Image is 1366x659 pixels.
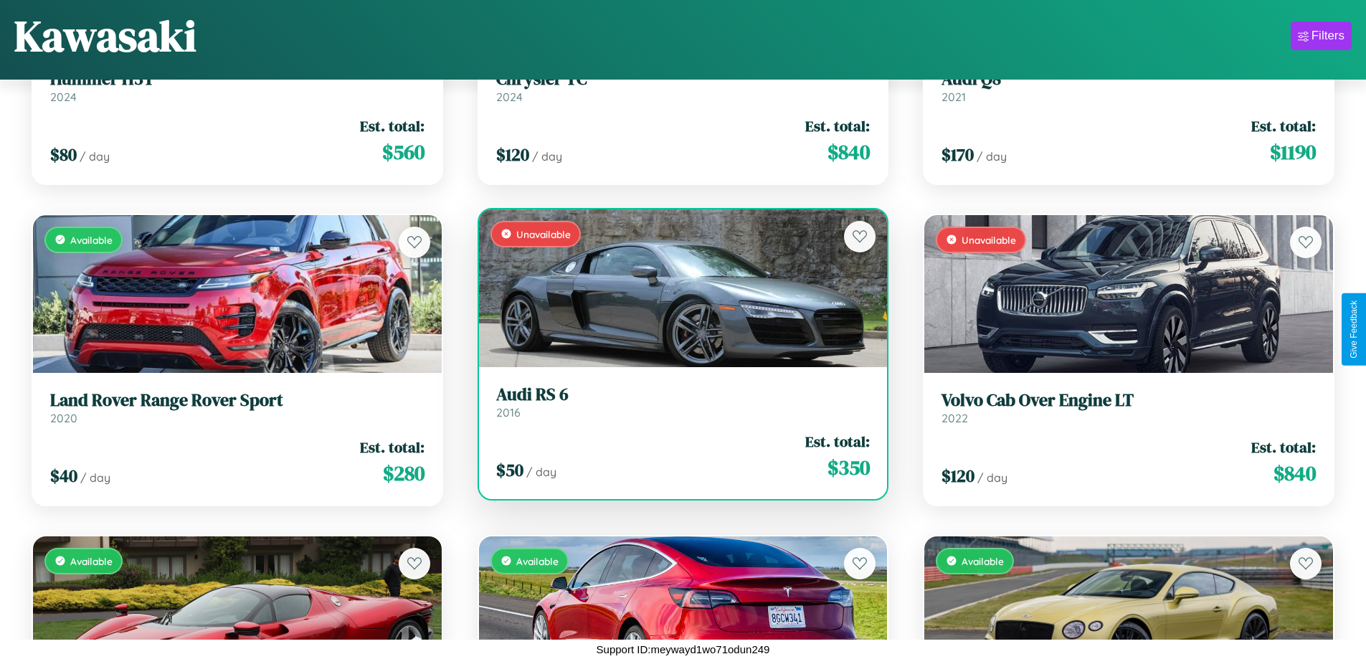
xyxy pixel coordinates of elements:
span: Est. total: [1251,115,1316,136]
span: Est. total: [360,437,424,457]
span: $ 120 [942,464,974,488]
p: Support ID: meywayd1wo71odun249 [597,640,770,659]
span: Unavailable [516,228,571,240]
span: Est. total: [805,115,870,136]
h3: Hummer H3T [50,69,424,90]
span: 2020 [50,411,77,425]
h3: Volvo Cab Over Engine LT [942,390,1316,411]
a: Land Rover Range Rover Sport2020 [50,390,424,425]
span: 2024 [50,90,77,104]
span: $ 120 [496,143,529,166]
span: $ 40 [50,464,77,488]
span: Est. total: [360,115,424,136]
h1: Kawasaki [14,6,196,65]
h3: Audi Q8 [942,69,1316,90]
span: Available [962,555,1004,567]
span: 2024 [496,90,523,104]
span: 2022 [942,411,968,425]
span: / day [532,149,562,163]
span: $ 80 [50,143,77,166]
span: Available [70,555,113,567]
span: / day [526,465,556,479]
span: Available [70,234,113,246]
span: $ 840 [1273,459,1316,488]
div: Give Feedback [1349,300,1359,359]
span: / day [80,470,110,485]
span: Est. total: [1251,437,1316,457]
span: 2016 [496,405,521,419]
span: $ 280 [383,459,424,488]
a: Volvo Cab Over Engine LT2022 [942,390,1316,425]
span: $ 50 [496,458,523,482]
button: Filters [1291,22,1352,50]
span: Est. total: [805,431,870,452]
h3: Land Rover Range Rover Sport [50,390,424,411]
h3: Chrysler TC [496,69,871,90]
a: Audi Q82021 [942,69,1316,104]
span: / day [80,149,110,163]
h3: Audi RS 6 [496,384,871,405]
span: 2021 [942,90,966,104]
span: $ 170 [942,143,974,166]
a: Chrysler TC2024 [496,69,871,104]
a: Audi RS 62016 [496,384,871,419]
span: Unavailable [962,234,1016,246]
div: Filters [1312,29,1344,43]
span: Available [516,555,559,567]
a: Hummer H3T2024 [50,69,424,104]
span: $ 840 [827,138,870,166]
span: $ 350 [827,453,870,482]
span: $ 1190 [1270,138,1316,166]
span: / day [977,470,1007,485]
span: $ 560 [382,138,424,166]
span: / day [977,149,1007,163]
